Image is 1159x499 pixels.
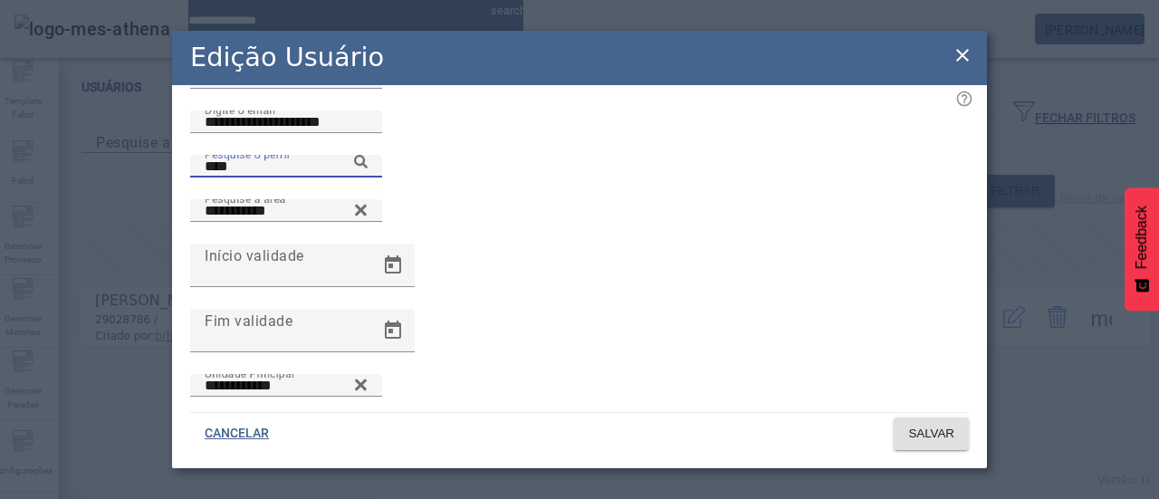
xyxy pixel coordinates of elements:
[205,312,292,329] mat-label: Fim validade
[205,200,368,222] input: Number
[205,148,290,160] mat-label: Pesquise o perfil
[205,103,275,116] mat-label: Digite o email
[205,156,368,178] input: Number
[371,309,415,352] button: Open calendar
[1134,206,1150,269] span: Feedback
[205,367,294,379] mat-label: Unidade Principal
[205,192,286,205] mat-label: Pesquise a área
[205,246,304,264] mat-label: Início validade
[371,244,415,287] button: Open calendar
[908,425,954,443] span: SALVAR
[894,417,969,450] button: SALVAR
[205,375,368,397] input: Number
[1125,187,1159,311] button: Feedback - Mostrar pesquisa
[190,417,283,450] button: CANCELAR
[190,38,384,77] h2: Edição Usuário
[205,425,269,443] span: CANCELAR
